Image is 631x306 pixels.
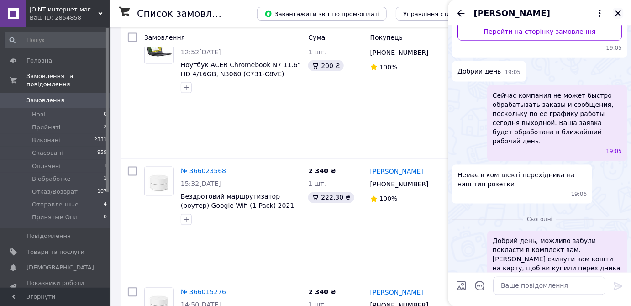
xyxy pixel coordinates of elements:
span: Замовлення [144,34,185,41]
span: Виконані [32,136,60,144]
a: Бездротовий маршрутизатор (роутер) Google Wifi (1-Pack) 2021 [181,193,294,210]
span: 19:05 11.10.2025 [457,44,622,52]
span: Немає в комплекті перехідника на наш тип розетки [457,170,587,189]
span: 19:05 11.10.2025 [606,148,622,155]
span: 1 [104,162,107,170]
a: Ноутбук ACER Chromebook N7 11.6" HD 4/16GB, N3060 (C731-C8VE) Чорний [181,61,300,87]
button: Управління статусами [396,7,480,21]
a: Фото товару [144,35,174,64]
img: Фото товару [148,167,170,195]
span: Оплачені [32,162,61,170]
span: 0 [104,213,107,222]
button: Завантажити звіт по пром-оплаті [257,7,387,21]
span: 1 шт. [308,180,326,188]
span: 1 шт. [308,48,326,56]
span: 4 [104,200,107,209]
span: Прийняті [32,123,60,132]
span: Сьогодні [523,216,556,224]
span: 2 340 ₴ [308,168,336,175]
span: Товари та послуги [26,248,84,256]
button: Відкрити шаблони відповідей [474,280,486,292]
input: Пошук [5,32,108,48]
span: Замовлення [26,96,64,105]
span: Cума [308,34,325,41]
div: 12.10.2025 [452,215,627,224]
img: Фото товару [145,39,173,60]
span: Скасовані [32,149,63,157]
a: [PERSON_NAME] [370,167,423,176]
a: № 366023568 [181,168,226,175]
span: [PERSON_NAME] [474,7,550,19]
div: 222.30 ₴ [308,192,354,203]
span: 1 [104,175,107,183]
span: Управління статусами [403,11,473,17]
a: Фото товару [144,167,174,196]
span: Отказ/Возврат [32,188,78,196]
a: № 366015276 [181,289,226,296]
span: Добрий день, можливо забули покласти в комплект вам. [PERSON_NAME] скинути вам кошти на карту, що... [493,237,622,291]
a: Перейти на сторінку замовлення [457,22,622,41]
span: 2 340 ₴ [308,289,336,296]
span: В обработке [32,175,71,183]
span: [PHONE_NUMBER] [370,181,429,188]
div: 200 ₴ [308,60,344,71]
div: Ваш ID: 2854858 [30,14,110,22]
span: 12:52[DATE] [181,48,221,56]
span: Добрий день [457,67,501,76]
span: 100% [379,63,398,71]
span: Показники роботи компанії [26,279,84,295]
span: [PHONE_NUMBER] [370,49,429,56]
span: [DEMOGRAPHIC_DATA] [26,264,94,272]
span: Покупець [370,34,403,41]
span: 959 [97,149,107,157]
span: JOINT интернет-магазин электроники [30,5,98,14]
span: 19:06 11.10.2025 [571,190,587,198]
span: Сейчас компания не может быстро обрабатывать заказы и сообщения, поскольку по ее графику работы с... [493,91,622,146]
span: 15:32[DATE] [181,180,221,188]
span: Замовлення та повідомлення [26,72,110,89]
span: 100% [379,195,398,203]
span: 0 [104,111,107,119]
h1: Список замовлень [137,8,230,19]
button: Закрити [613,8,624,19]
span: 19:05 11.10.2025 [505,69,521,76]
span: Повідомлення [26,232,71,240]
span: 2331 [94,136,107,144]
span: Нові [32,111,45,119]
button: Назад [456,8,467,19]
span: Принятые Опл [32,213,78,222]
a: [PERSON_NAME] [370,288,423,297]
span: 107 [97,188,107,196]
span: Головна [26,57,52,65]
span: Завантажити звіт по пром-оплаті [264,10,379,18]
span: Отправленные [32,200,79,209]
button: [PERSON_NAME] [474,7,605,19]
span: 2 [104,123,107,132]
